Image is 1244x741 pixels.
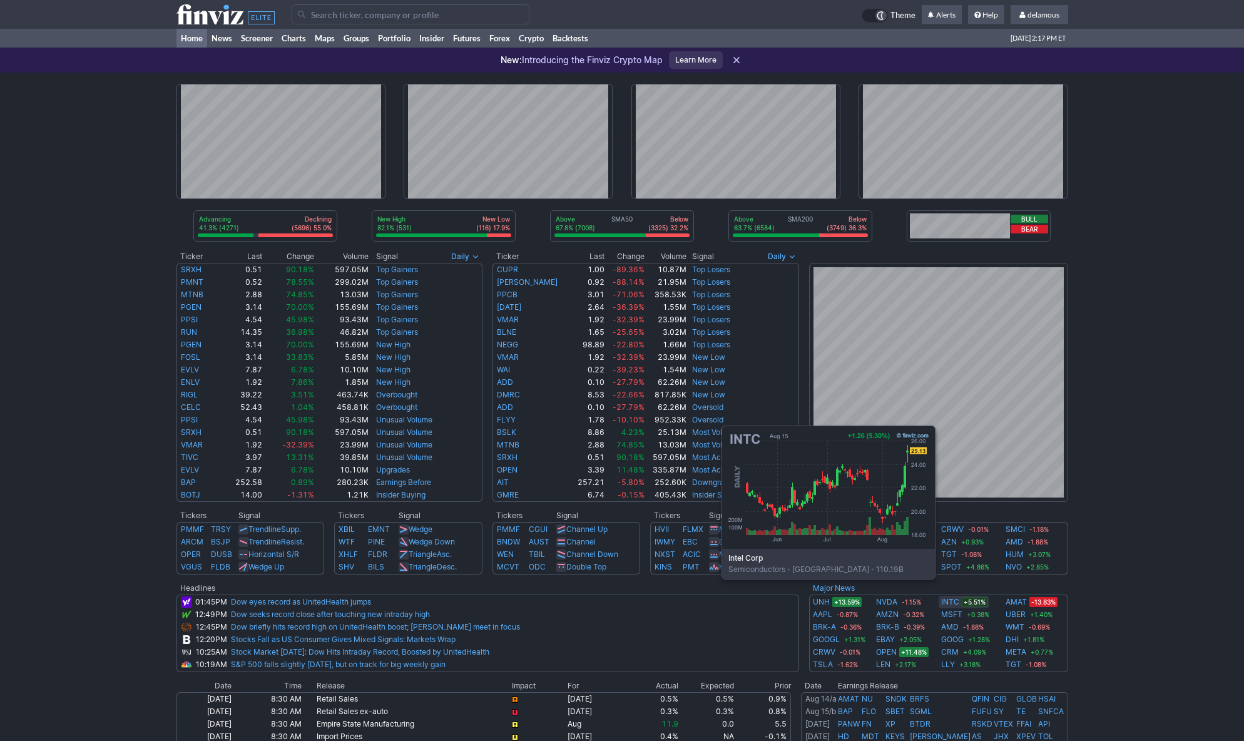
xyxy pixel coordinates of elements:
a: VMAR [497,315,519,324]
a: New High [376,340,410,349]
a: Insider Selling [692,490,741,499]
td: 13.03M [315,289,369,301]
span: 74.85% [286,290,314,299]
a: OPER [181,549,201,559]
a: Aug 15/b [805,707,836,716]
a: TrendlineResist. [248,537,304,546]
a: Channel Down [566,549,618,559]
p: New Low [476,215,510,223]
button: Signals interval [448,250,482,263]
a: UNH [813,596,830,608]
a: DHI [1006,633,1019,646]
a: RUN [181,327,197,337]
p: 63.7% (6584) [734,223,775,232]
a: CGUI [529,524,548,534]
a: Alerts [922,5,962,25]
a: LLY [941,658,955,671]
a: TRSY [211,524,231,534]
a: BLNE [497,327,516,337]
a: Oversold [692,402,723,412]
a: EBC [683,537,698,546]
a: WTF [339,537,355,546]
span: -71.06% [613,290,645,299]
a: NU [862,694,873,703]
a: Stocks Fall as US Consumer Gives Mixed Signals: Markets Wrap [231,635,456,644]
a: Multiple Top [719,524,762,534]
a: GMRE [497,490,519,499]
p: Above [734,215,775,223]
a: News [207,29,237,48]
a: Top Losers [692,327,730,337]
a: PMNT [181,277,203,287]
a: FFAI [1016,719,1031,728]
a: Top Gainers [376,277,418,287]
a: TGT [1006,658,1021,671]
td: 21.95M [645,276,687,289]
a: New Low [692,365,725,374]
a: ADD [497,402,513,412]
a: SBET [885,707,905,716]
a: Most Volatile [692,427,737,437]
a: BILS [368,562,384,571]
td: 155.69M [315,339,369,351]
p: Introducing the Finviz Crypto Map [501,54,663,66]
th: Ticker [492,250,571,263]
td: 3.14 [219,339,263,351]
a: SRXH [497,452,517,462]
a: Theme [862,9,915,23]
td: 2.64 [571,301,605,314]
span: -88.14% [613,277,645,287]
td: 3.01 [571,289,605,301]
a: AZN [941,536,957,548]
th: Ticker [176,250,220,263]
a: CRWV [813,646,835,658]
span: -89.36% [613,265,645,274]
a: QFIN [972,694,989,703]
a: Most Volatile [692,440,737,449]
a: SNFCA [1038,707,1064,716]
td: 98.89 [571,339,605,351]
a: XHLF [339,549,358,559]
p: Advancing [199,215,239,223]
a: BOTJ [181,490,200,499]
a: MSFT [941,608,962,621]
a: RSKD [972,719,992,728]
a: HUM [1006,548,1024,561]
a: BNDW [497,537,520,546]
a: Dow briefly hits record high on UnitedHealth boost; [PERSON_NAME] meet in focus [231,622,520,631]
a: FLO [862,707,876,716]
a: AIT [497,478,509,487]
a: Downgrades [692,478,737,487]
td: 10.87M [645,263,687,276]
a: Aug 14/a [805,694,837,703]
a: TSLA [813,658,833,671]
a: PGEN [181,302,201,312]
a: ODC [529,562,546,571]
p: Below [827,215,867,223]
a: BSJP [211,537,230,546]
a: TGT [941,548,957,561]
a: DMRC [497,390,520,399]
a: SRXH [181,427,201,437]
a: BSLK [497,427,516,437]
p: 67.8% (7008) [556,223,595,232]
a: Dow eyes record as UnitedHealth jumps [231,597,371,606]
a: Unusual Volume [376,415,432,424]
a: LEN [876,658,890,671]
a: API [1038,719,1050,728]
a: AMD [1006,536,1023,548]
a: HVII [655,524,669,534]
td: 1.65 [571,326,605,339]
p: (3749) 36.3% [827,223,867,232]
a: Head&Shoulders [719,562,778,571]
a: Channel Up [566,524,608,534]
span: 45.98% [286,315,314,324]
td: 1.00 [571,263,605,276]
a: Wedge [409,524,432,534]
p: Below [648,215,688,223]
a: PINE [368,537,385,546]
span: 70.00% [286,302,314,312]
a: XPEV [1016,732,1036,741]
a: AMAT [1006,596,1027,608]
a: Most Active [692,465,734,474]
